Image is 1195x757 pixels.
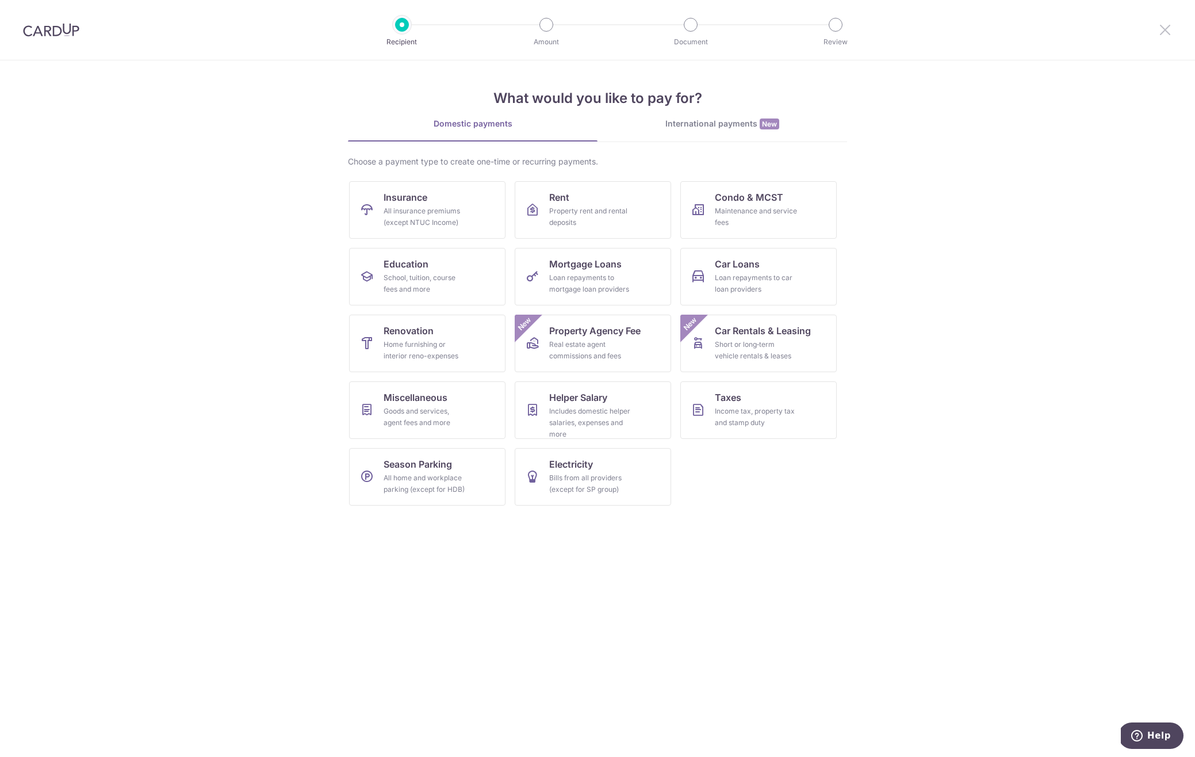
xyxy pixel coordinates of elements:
[549,324,641,338] span: Property Agency Fee
[349,448,505,506] a: Season ParkingAll home and workplace parking (except for HDB)
[680,315,837,372] a: Car Rentals & LeasingShort or long‑term vehicle rentals & leasesNew
[680,381,837,439] a: TaxesIncome tax, property tax and stamp duty
[1121,722,1183,751] iframe: Opens a widget where you can find more information
[515,248,671,305] a: Mortgage LoansLoan repayments to mortgage loan providers
[549,391,607,404] span: Helper Salary
[384,257,428,271] span: Education
[549,339,632,362] div: Real estate agent commissions and fees
[793,36,878,48] p: Review
[23,23,79,37] img: CardUp
[715,190,783,204] span: Condo & MCST
[349,381,505,439] a: MiscellaneousGoods and services, agent fees and more
[715,339,798,362] div: Short or long‑term vehicle rentals & leases
[648,36,733,48] p: Document
[549,257,622,271] span: Mortgage Loans
[760,118,779,129] span: New
[680,181,837,239] a: Condo & MCSTMaintenance and service fees
[349,315,505,372] a: RenovationHome furnishing or interior reno-expenses
[384,190,427,204] span: Insurance
[715,406,798,429] div: Income tax, property tax and stamp duty
[549,457,593,471] span: Electricity
[597,118,847,130] div: International payments
[681,315,700,334] span: New
[384,391,447,404] span: Miscellaneous
[549,272,632,295] div: Loan repayments to mortgage loan providers
[384,472,466,495] div: All home and workplace parking (except for HDB)
[715,205,798,228] div: Maintenance and service fees
[504,36,589,48] p: Amount
[349,181,505,239] a: InsuranceAll insurance premiums (except NTUC Income)
[349,248,505,305] a: EducationSchool, tuition, course fees and more
[680,248,837,305] a: Car LoansLoan repayments to car loan providers
[384,324,434,338] span: Renovation
[515,181,671,239] a: RentProperty rent and rental deposits
[549,472,632,495] div: Bills from all providers (except for SP group)
[715,257,760,271] span: Car Loans
[549,190,569,204] span: Rent
[715,324,811,338] span: Car Rentals & Leasing
[715,391,741,404] span: Taxes
[348,88,847,109] h4: What would you like to pay for?
[384,339,466,362] div: Home furnishing or interior reno-expenses
[515,448,671,506] a: ElectricityBills from all providers (except for SP group)
[384,457,452,471] span: Season Parking
[384,205,466,228] div: All insurance premiums (except NTUC Income)
[348,156,847,167] div: Choose a payment type to create one-time or recurring payments.
[715,272,798,295] div: Loan repayments to car loan providers
[348,118,597,129] div: Domestic payments
[384,272,466,295] div: School, tuition, course fees and more
[515,315,534,334] span: New
[515,315,671,372] a: Property Agency FeeReal estate agent commissions and feesNew
[549,406,632,440] div: Includes domestic helper salaries, expenses and more
[549,205,632,228] div: Property rent and rental deposits
[359,36,445,48] p: Recipient
[384,406,466,429] div: Goods and services, agent fees and more
[515,381,671,439] a: Helper SalaryIncludes domestic helper salaries, expenses and more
